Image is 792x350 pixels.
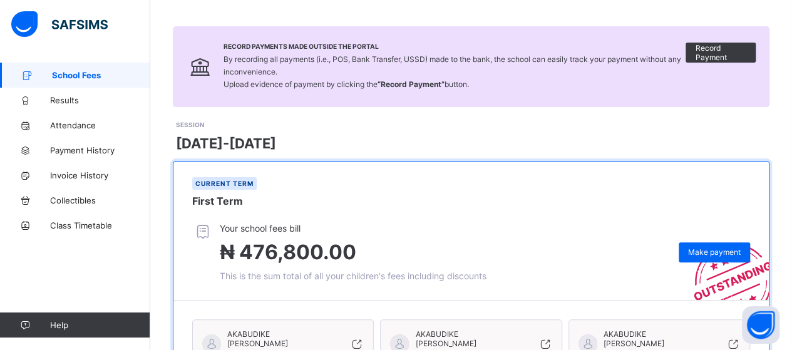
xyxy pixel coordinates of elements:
[378,80,445,89] b: “Record Payment”
[220,223,486,234] span: Your school fees bill
[224,43,686,50] span: Record Payments Made Outside the Portal
[678,229,769,300] img: outstanding-stamp.3c148f88c3ebafa6da95868fa43343a1.svg
[50,95,150,105] span: Results
[415,329,520,348] span: AKABUDIKE [PERSON_NAME]
[11,11,108,38] img: safsims
[176,121,204,128] span: SESSION
[604,329,708,348] span: AKABUDIKE [PERSON_NAME]
[695,43,746,62] span: Record Payment
[52,70,150,80] span: School Fees
[220,240,356,264] span: ₦ 476,800.00
[742,306,779,344] button: Open asap
[688,247,741,257] span: Make payment
[195,180,254,187] span: Current term
[192,195,243,207] span: First Term
[50,170,150,180] span: Invoice History
[227,329,332,348] span: AKABUDIKE [PERSON_NAME]
[50,195,150,205] span: Collectibles
[220,270,486,281] span: This is the sum total of all your children's fees including discounts
[50,220,150,230] span: Class Timetable
[50,320,150,330] span: Help
[176,135,276,152] span: [DATE]-[DATE]
[50,120,150,130] span: Attendance
[50,145,150,155] span: Payment History
[224,54,681,89] span: By recording all payments (i.e., POS, Bank Transfer, USSD) made to the bank, the school can easil...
